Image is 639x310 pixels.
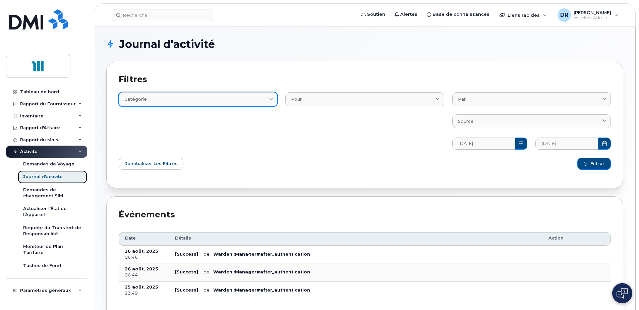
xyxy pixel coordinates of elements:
[590,161,604,167] span: Filtrer
[452,92,611,106] a: Par
[125,285,158,290] b: 25 août, 2025
[452,114,611,128] a: Source
[458,96,466,102] span: Par
[124,96,147,102] span: Catégorie
[119,92,277,106] a: Catégorie
[535,138,598,150] input: MM/DD/YYYY
[598,138,611,150] button: Choisir une date
[125,235,136,241] span: Date
[124,160,178,167] span: Réinitialiser les filtres
[119,158,183,170] button: Réinitialiser les filtres
[617,288,628,299] img: Open chat
[213,269,310,274] b: Warden::Manager#after_authentication
[285,92,444,106] a: Pour
[204,269,211,274] span: de:
[175,269,198,274] b: [Success]
[175,288,198,293] b: [Success]
[204,252,211,257] span: de:
[119,74,611,84] h2: Filtres
[175,235,191,241] span: Détails
[175,252,198,257] b: [Success]
[458,118,474,124] span: Source
[452,138,515,150] input: MM/DD/YYYY
[577,158,611,170] button: Filtrer
[213,288,310,293] b: Warden::Manager#after_authentication
[119,39,215,49] span: Journal d'activité
[291,96,302,102] span: Pour
[119,209,611,221] div: Événements
[542,232,611,246] th: Action
[125,254,163,260] div: 06:46
[204,288,211,293] span: de:
[515,138,528,150] button: Choisir une date
[213,252,310,257] b: Warden::Manager#after_authentication
[125,266,158,271] b: 26 août, 2025
[125,272,163,278] div: 06:44
[125,290,163,296] div: 13:49
[125,249,158,254] b: 26 août, 2025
